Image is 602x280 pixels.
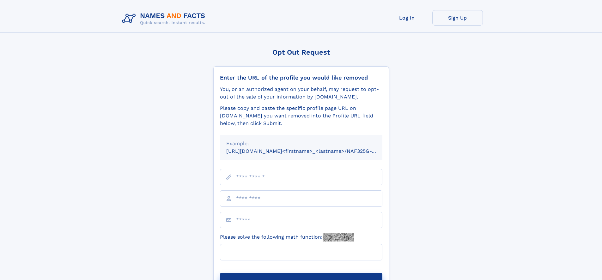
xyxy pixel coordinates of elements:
[382,10,432,26] a: Log In
[226,148,394,154] small: [URL][DOMAIN_NAME]<firstname>_<lastname>/NAF325G-xxxxxxxx
[220,86,382,101] div: You, or an authorized agent on your behalf, may request to opt-out of the sale of your informatio...
[220,104,382,127] div: Please copy and paste the specific profile page URL on [DOMAIN_NAME] you want removed into the Pr...
[226,140,376,147] div: Example:
[220,233,354,241] label: Please solve the following math function:
[432,10,483,26] a: Sign Up
[119,10,210,27] img: Logo Names and Facts
[213,48,389,56] div: Opt Out Request
[220,74,382,81] div: Enter the URL of the profile you would like removed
